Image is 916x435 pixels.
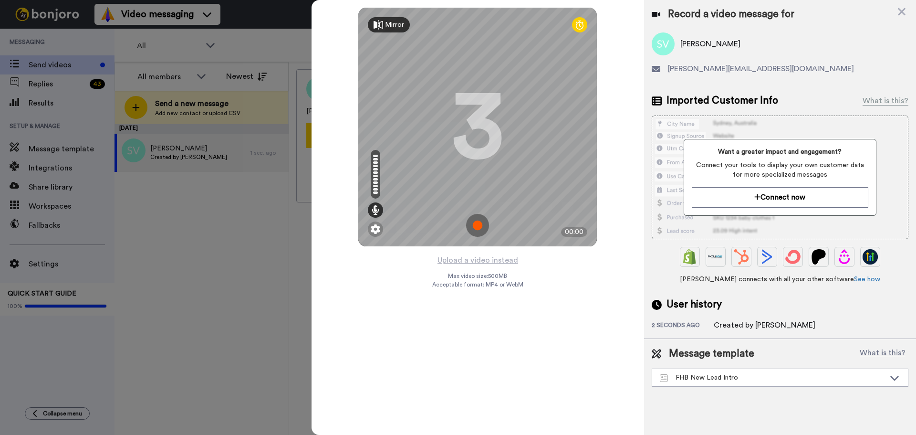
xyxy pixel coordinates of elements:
[666,94,778,108] span: Imported Customer Info
[760,249,775,265] img: ActiveCampaign
[785,249,801,265] img: ConvertKit
[708,249,723,265] img: Ontraport
[652,275,908,284] span: [PERSON_NAME] connects with all your other software
[692,147,868,157] span: Want a greater impact and engagement?
[666,297,722,312] span: User history
[660,374,668,382] img: Message-temps.svg
[854,276,880,283] a: See how
[669,347,754,361] span: Message template
[371,224,380,234] img: ic_gear.svg
[466,214,489,237] img: ic_record_start.svg
[714,319,815,331] div: Created by [PERSON_NAME]
[668,63,854,74] span: [PERSON_NAME][EMAIL_ADDRESS][DOMAIN_NAME]
[863,95,908,106] div: What is this?
[692,187,868,208] button: Connect now
[432,281,523,288] span: Acceptable format: MP4 or WebM
[857,347,908,361] button: What is this?
[448,272,507,280] span: Max video size: 500 MB
[692,160,868,180] span: Connect your tools to display your own customer data for more specialized messages
[660,373,885,382] div: FHB New Lead Intro
[561,227,587,237] div: 00:00
[451,91,504,163] div: 3
[734,249,749,265] img: Hubspot
[652,321,714,331] div: 2 seconds ago
[682,249,697,265] img: Shopify
[837,249,852,265] img: Drip
[811,249,826,265] img: Patreon
[435,254,521,266] button: Upload a video instead
[863,249,878,265] img: GoHighLevel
